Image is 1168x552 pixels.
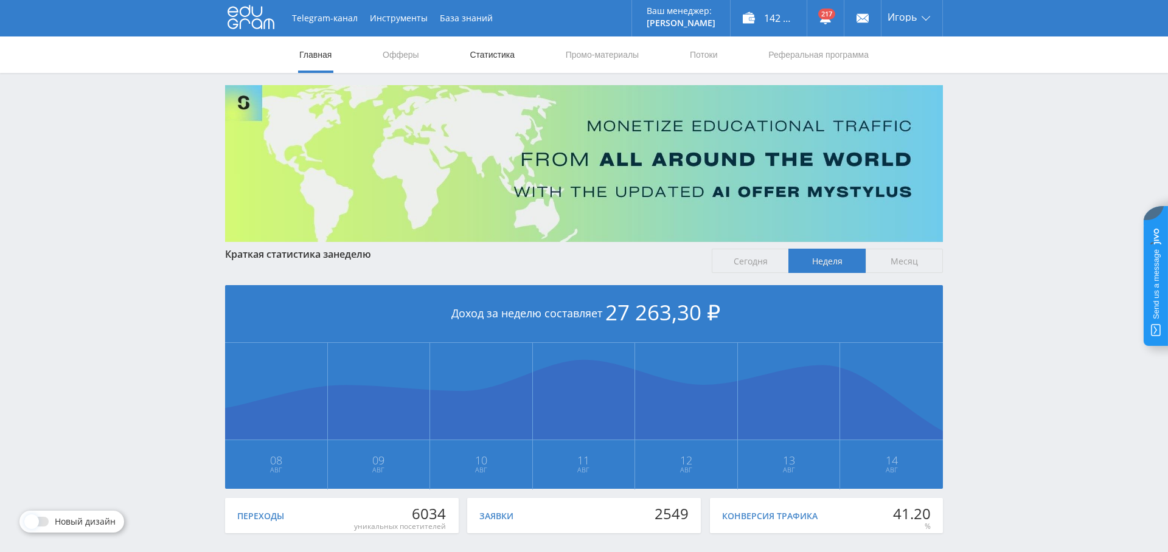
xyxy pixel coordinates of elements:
[636,455,737,465] span: 12
[431,465,532,475] span: Авг
[226,455,327,465] span: 08
[226,465,327,475] span: Авг
[328,455,429,465] span: 09
[55,517,116,526] span: Новый дизайн
[333,247,371,261] span: неделю
[354,505,446,522] div: 6034
[225,285,943,343] div: Доход за неделю составляет
[647,6,715,16] p: Ваш менеджер:
[431,455,532,465] span: 10
[841,455,942,465] span: 14
[888,12,917,22] span: Игорь
[354,522,446,531] div: уникальных посетителей
[381,36,420,73] a: Офферы
[788,249,866,273] span: Неделя
[739,455,839,465] span: 13
[534,455,634,465] span: 11
[534,465,634,475] span: Авг
[328,465,429,475] span: Авг
[647,18,715,28] p: [PERSON_NAME]
[298,36,333,73] a: Главная
[655,505,689,522] div: 2549
[565,36,640,73] a: Промо-материалы
[468,36,516,73] a: Статистика
[225,85,943,242] img: Banner
[225,249,700,260] div: Краткая статистика за
[636,465,737,475] span: Авг
[479,511,513,521] div: Заявки
[605,298,720,326] span: 27 263,30 ₽
[237,511,284,521] div: Переходы
[739,465,839,475] span: Авг
[767,36,870,73] a: Реферальная программа
[893,522,931,531] div: %
[712,249,789,273] span: Сегодня
[841,465,942,475] span: Авг
[893,505,931,522] div: 41.20
[722,511,818,521] div: Конверсия трафика
[866,249,943,273] span: Месяц
[689,36,719,73] a: Потоки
